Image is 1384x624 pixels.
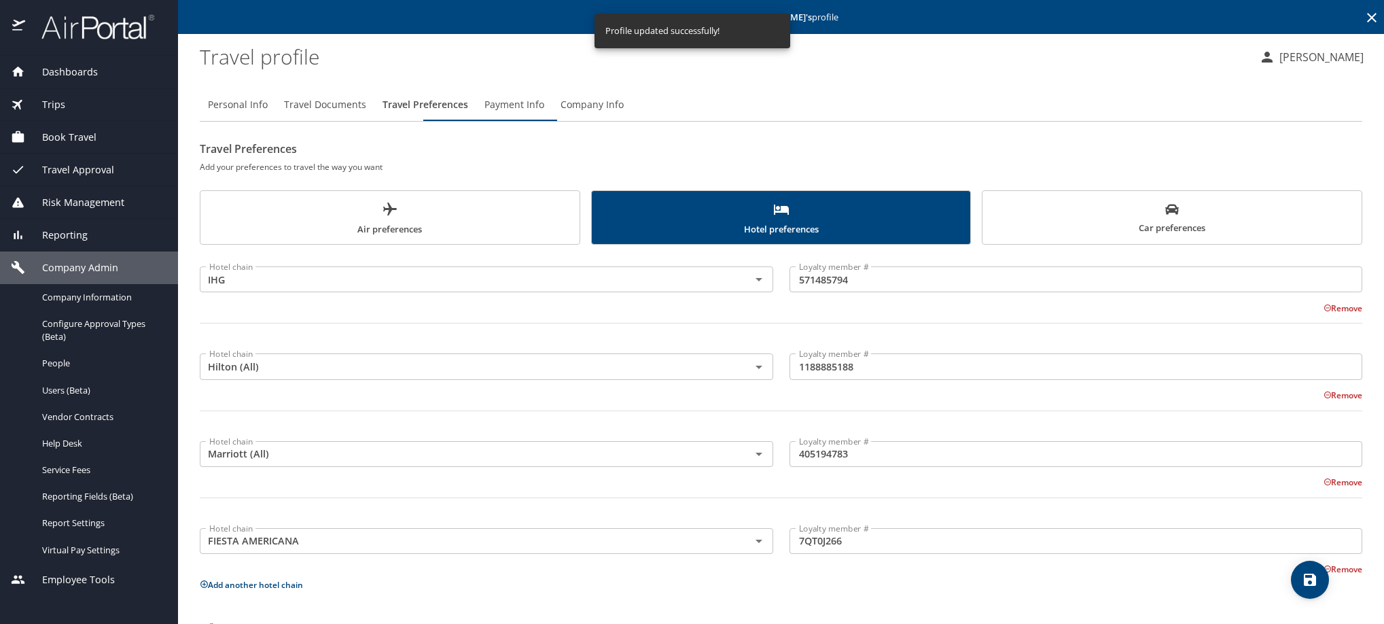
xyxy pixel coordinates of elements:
[749,532,768,551] button: Open
[749,445,768,464] button: Open
[204,532,729,550] input: Select a hotel chain
[200,190,1362,245] div: scrollable force tabs example
[1324,476,1362,488] button: Remove
[42,357,162,370] span: People
[25,162,114,177] span: Travel Approval
[42,490,162,503] span: Reporting Fields (Beta)
[1324,302,1362,314] button: Remove
[204,271,729,288] input: Select a hotel chain
[42,384,162,397] span: Users (Beta)
[42,464,162,476] span: Service Fees
[209,201,571,237] span: Air preferences
[42,317,162,343] span: Configure Approval Types (Beta)
[383,97,468,114] span: Travel Preferences
[26,14,154,40] img: airportal-logo.png
[25,572,115,587] span: Employee Tools
[204,358,729,375] input: Select a hotel chain
[200,88,1362,121] div: Profile
[200,138,1362,160] h2: Travel Preferences
[42,517,162,530] span: Report Settings
[182,13,1380,22] p: Editing profile
[208,97,268,114] span: Personal Info
[991,203,1353,236] span: Car preferences
[1324,389,1362,401] button: Remove
[605,18,720,44] div: Profile updated successfully!
[25,228,88,243] span: Reporting
[1275,49,1364,65] p: [PERSON_NAME]
[600,201,963,237] span: Hotel preferences
[204,445,729,463] input: Select a hotel chain
[200,35,1248,77] h1: Travel profile
[25,97,65,112] span: Trips
[200,579,303,591] button: Add another hotel chain
[25,130,96,145] span: Book Travel
[749,270,768,289] button: Open
[42,437,162,450] span: Help Desk
[25,260,118,275] span: Company Admin
[25,65,98,80] span: Dashboards
[749,358,768,377] button: Open
[42,291,162,304] span: Company Information
[42,544,162,557] span: Virtual Pay Settings
[42,411,162,423] span: Vendor Contracts
[484,97,544,114] span: Payment Info
[1291,561,1329,599] button: save
[561,97,624,114] span: Company Info
[1254,45,1369,69] button: [PERSON_NAME]
[1324,564,1362,575] button: Remove
[25,195,124,210] span: Risk Management
[200,160,1362,174] h6: Add your preferences to travel the way you want
[284,97,366,114] span: Travel Documents
[12,14,26,40] img: icon-airportal.png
